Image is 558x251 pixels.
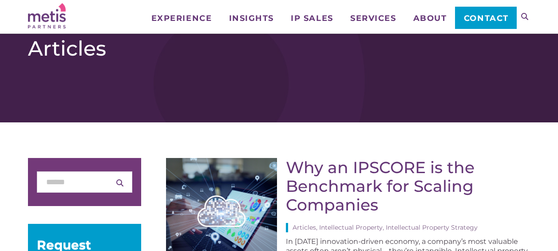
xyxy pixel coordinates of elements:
span: Services [350,14,396,22]
span: IP Sales [291,14,333,22]
h1: Articles [28,36,530,61]
span: Insights [229,14,274,22]
span: Contact [464,14,509,22]
span: About [413,14,447,22]
a: Contact [455,7,517,29]
div: Articles, Intellectual Property, Intellectual Property Strategy [286,223,530,232]
img: Metis Partners [28,3,66,28]
a: Why an IPSCORE is the Benchmark for Scaling Companies [286,158,475,215]
span: Experience [151,14,212,22]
